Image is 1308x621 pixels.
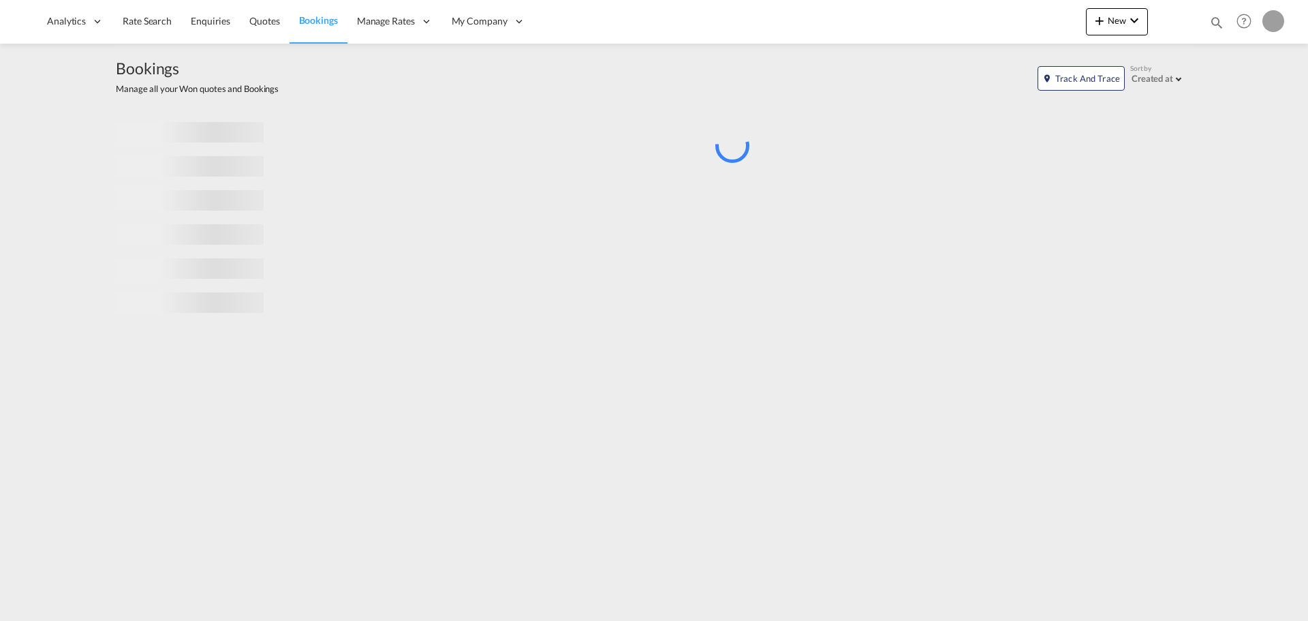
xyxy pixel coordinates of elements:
button: icon-map-markerTrack and Trace [1038,66,1125,91]
md-icon: icon-magnify [1209,15,1224,30]
span: Rate Search [123,15,172,27]
div: icon-magnify [1209,15,1224,35]
span: Quotes [249,15,279,27]
span: Help [1232,10,1256,33]
span: Analytics [47,14,86,28]
span: Bookings [116,57,279,79]
md-icon: icon-plus 400-fg [1091,12,1108,29]
md-icon: icon-chevron-down [1126,12,1142,29]
span: Sort by [1130,63,1151,73]
span: Manage all your Won quotes and Bookings [116,82,279,95]
button: icon-plus 400-fgNewicon-chevron-down [1086,8,1148,35]
div: Created at [1132,73,1173,84]
span: My Company [452,14,508,28]
span: Manage Rates [357,14,415,28]
span: Bookings [299,14,338,26]
md-icon: icon-map-marker [1042,74,1052,83]
span: Enquiries [191,15,230,27]
div: Help [1232,10,1262,34]
span: New [1091,15,1142,26]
